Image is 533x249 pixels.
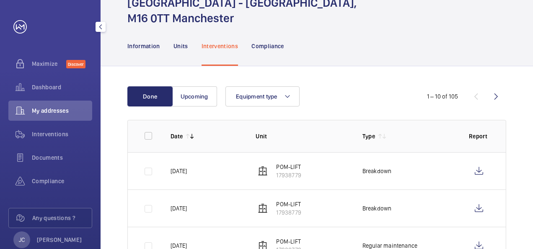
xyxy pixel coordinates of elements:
p: 17938779 [276,208,301,217]
p: POM-LIFT [276,237,301,246]
p: Type [362,132,375,140]
p: Units [173,42,188,50]
span: My addresses [32,106,92,115]
p: Breakdown [362,204,392,213]
span: Discover [66,60,85,68]
p: Report [469,132,489,140]
span: Compliance [32,177,92,185]
span: Documents [32,153,92,162]
span: Interventions [32,130,92,138]
p: [DATE] [171,204,187,213]
span: Any questions ? [32,214,92,222]
p: [DATE] [171,167,187,175]
span: Dashboard [32,83,92,91]
p: Date [171,132,183,140]
p: POM-LIFT [276,163,301,171]
p: POM-LIFT [276,200,301,208]
p: JC [19,236,25,244]
p: [PERSON_NAME] [37,236,82,244]
p: Breakdown [362,167,392,175]
p: 17938779 [276,171,301,179]
span: Equipment type [236,93,277,100]
span: Maximize [32,60,66,68]
button: Equipment type [225,86,300,106]
button: Done [127,86,173,106]
div: 1 – 10 of 105 [427,92,458,101]
p: Compliance [251,42,284,50]
img: elevator.svg [258,166,268,176]
p: Information [127,42,160,50]
p: Unit [256,132,349,140]
p: Interventions [202,42,238,50]
img: elevator.svg [258,203,268,213]
button: Upcoming [172,86,217,106]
